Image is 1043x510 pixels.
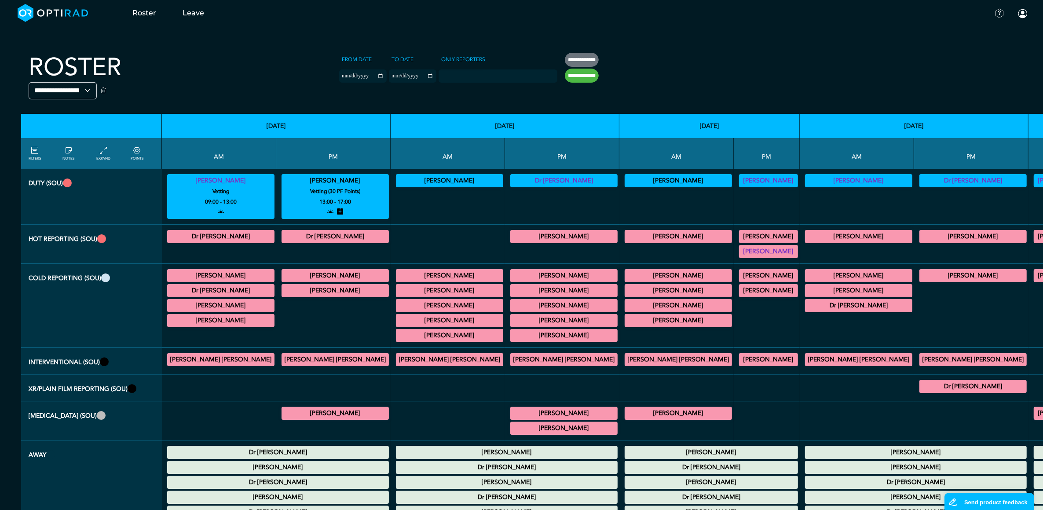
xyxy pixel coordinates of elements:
summary: [PERSON_NAME] [168,300,273,311]
div: FLU General Adult 12:00 - 13:00 [510,407,618,420]
summary: [PERSON_NAME] [626,408,731,419]
th: [DATE] [800,114,1028,138]
div: General CT/General MRI 15:30 - 17:00 [510,314,618,327]
input: null [439,71,483,79]
h2: Roster [29,53,121,82]
div: IR General Diagnostic/IR General Interventional 13:00 - 17:00 [282,353,389,366]
summary: [PERSON_NAME] [397,315,502,326]
div: Vetting 13:00 - 17:00 [919,174,1027,187]
div: General CT 11:00 - 13:00 [167,299,274,312]
div: General CT 11:00 - 13:00 [396,329,503,342]
summary: [PERSON_NAME] [PERSON_NAME] [806,354,911,365]
div: IR General Diagnostic/IR General Interventional 13:00 - 17:00 [510,353,618,366]
summary: Dr [PERSON_NAME] [168,285,273,296]
summary: [PERSON_NAME] [PERSON_NAME] [626,354,731,365]
div: CT Trauma & Urgent/MRI Trauma & Urgent 13:00 - 17:00 [919,230,1027,243]
div: IR General Interventional/IR General Diagnostic 13:00 - 17:00 [739,353,798,366]
summary: [PERSON_NAME] [806,285,911,296]
div: General MRI/General CT 12:30 - 14:30 [510,269,618,282]
summary: [PERSON_NAME] [397,285,502,296]
summary: [PERSON_NAME] [806,175,911,186]
summary: Dr [PERSON_NAME] [806,477,1025,488]
summary: [PERSON_NAME] [397,477,616,488]
div: General MRI 09:00 - 12:00 [625,284,732,297]
summary: [PERSON_NAME] [283,408,388,419]
div: CT Gastrointestinal 09:00 - 11:00 [396,269,503,282]
summary: Dr [PERSON_NAME] [397,462,616,473]
th: PM [734,138,800,169]
summary: [PERSON_NAME] [512,285,616,296]
th: Hot Reporting (SOU) [21,225,162,264]
div: Annual Leave 00:00 - 23:59 [167,476,389,489]
summary: [PERSON_NAME] [168,492,388,503]
div: General MRI 09:30 - 12:00 [805,299,912,312]
summary: [PERSON_NAME] [740,246,797,257]
summary: [PERSON_NAME] [921,231,1025,242]
div: Vetting 13:00 - 17:00 [510,174,618,187]
summary: [PERSON_NAME] [740,231,797,242]
summary: [PERSON_NAME] [806,462,1025,473]
div: FLU General Adult/General CT 11:00 - 13:00 [625,314,732,327]
div: Annual Leave 00:00 - 23:59 [805,446,1027,459]
div: General CT/General MRI 09:00 - 13:00 [805,284,912,297]
small: 13:00 - 17:00 [319,197,351,207]
summary: [PERSON_NAME] [397,270,502,281]
summary: [PERSON_NAME] [397,300,502,311]
summary: [PERSON_NAME] [168,175,273,186]
summary: [PERSON_NAME] [626,285,731,296]
div: MRI Trauma & Urgent/CT Trauma & Urgent 13:00 - 17:00 [739,230,798,243]
div: General CT 14:30 - 15:30 [282,269,389,282]
div: Vetting (30 PF Points) 13:00 - 17:00 [739,174,798,187]
th: PM [914,138,1028,169]
summary: Dr [PERSON_NAME] [397,492,616,503]
summary: Dr [PERSON_NAME] [626,492,797,503]
summary: [PERSON_NAME] [168,315,273,326]
div: CT Trauma & Urgent/MRI Trauma & Urgent 13:00 - 17:00 [510,230,618,243]
th: XR/Plain Film Reporting (SOU) [21,375,162,401]
div: General MRI 07:00 - 08:00 [625,269,732,282]
div: General MRI 09:30 - 11:00 [396,284,503,297]
summary: [PERSON_NAME] [PERSON_NAME] [397,354,502,365]
summary: Dr [PERSON_NAME] [283,231,388,242]
a: show/hide notes [62,146,74,161]
div: Vetting 09:00 - 13:00 [625,174,732,187]
th: AM [619,138,734,169]
summary: [PERSON_NAME] [740,285,797,296]
div: CT Trauma & Urgent/MRI Trauma & Urgent 09:00 - 13:00 [805,230,912,243]
small: Vetting (30 PF Points) [278,186,393,197]
th: [DATE] [162,114,391,138]
div: Vetting (30 PF Points) 09:00 - 13:00 [396,174,503,187]
div: General MRI 10:30 - 13:00 [167,284,274,297]
div: MRI MSK/MRI Neuro 13:00 - 15:00 [510,284,618,297]
summary: Dr [PERSON_NAME] [168,477,388,488]
th: [DATE] [391,114,619,138]
div: Annual Leave 00:00 - 23:59 [805,461,1027,474]
div: General CT 08:00 - 09:00 [805,269,912,282]
div: General CT/General MRI 10:00 - 14:00 [396,314,503,327]
summary: [PERSON_NAME] [397,447,616,458]
label: Only Reporters [439,53,488,66]
summary: [PERSON_NAME] [806,270,911,281]
div: Vetting 09:00 - 13:00 [167,174,274,219]
summary: [PERSON_NAME] [283,270,388,281]
th: PM [276,138,391,169]
div: Annual Leave 00:00 - 23:59 [625,461,798,474]
div: Vetting 09:00 - 13:00 [805,174,912,187]
summary: [PERSON_NAME] [397,175,502,186]
div: General CT/General MRI 13:00 - 15:00 [739,269,798,282]
div: MRI Trauma & Urgent/CT Trauma & Urgent 09:00 - 13:00 [167,230,274,243]
summary: Dr [PERSON_NAME] [921,381,1025,392]
div: CT Trauma & Urgent/MRI Trauma & Urgent 13:00 - 17:00 [739,245,798,258]
div: General CT 14:30 - 16:00 [510,299,618,312]
summary: [PERSON_NAME] [740,175,797,186]
th: PM [505,138,619,169]
div: CT Trauma & Urgent/MRI Trauma & Urgent 13:00 - 17:00 [282,230,389,243]
div: IR General Diagnostic/IR General Interventional 09:00 - 13:00 [625,353,732,366]
summary: [PERSON_NAME] [512,330,616,341]
summary: [PERSON_NAME] [626,231,731,242]
div: General MRI/General CT 09:00 - 13:00 [625,299,732,312]
div: General MRI 09:00 - 11:00 [167,269,274,282]
summary: [PERSON_NAME] [168,462,388,473]
summary: [PERSON_NAME] [168,270,273,281]
summary: Dr [PERSON_NAME] [806,300,911,311]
